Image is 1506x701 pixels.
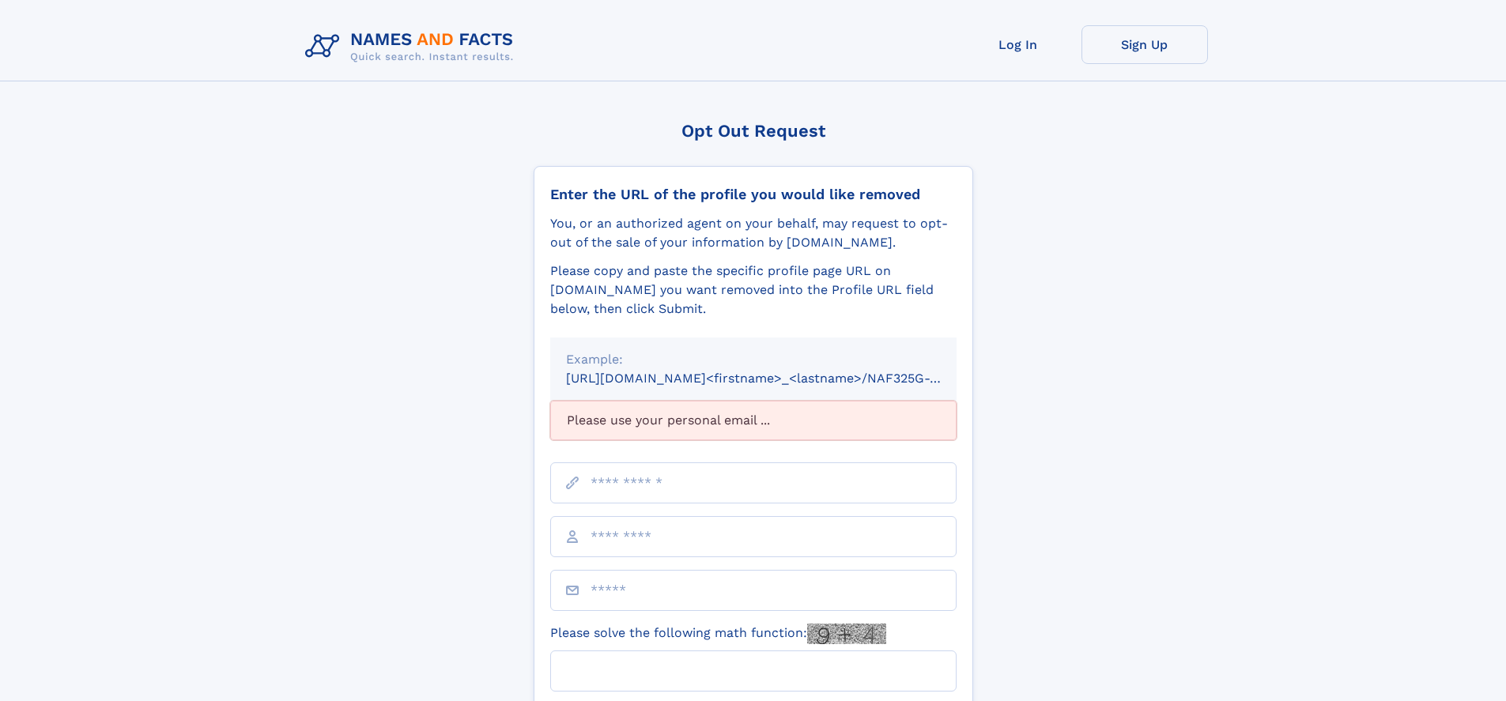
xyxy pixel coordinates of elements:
img: Logo Names and Facts [299,25,527,68]
a: Sign Up [1081,25,1208,64]
div: Please copy and paste the specific profile page URL on [DOMAIN_NAME] you want removed into the Pr... [550,262,957,318]
div: Please use your personal email ... [550,401,957,440]
div: Opt Out Request [534,121,973,141]
div: Example: [566,350,941,369]
a: Log In [955,25,1081,64]
div: Enter the URL of the profile you would like removed [550,186,957,203]
div: You, or an authorized agent on your behalf, may request to opt-out of the sale of your informatio... [550,214,957,252]
label: Please solve the following math function: [550,624,886,644]
small: [URL][DOMAIN_NAME]<firstname>_<lastname>/NAF325G-xxxxxxxx [566,371,987,386]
